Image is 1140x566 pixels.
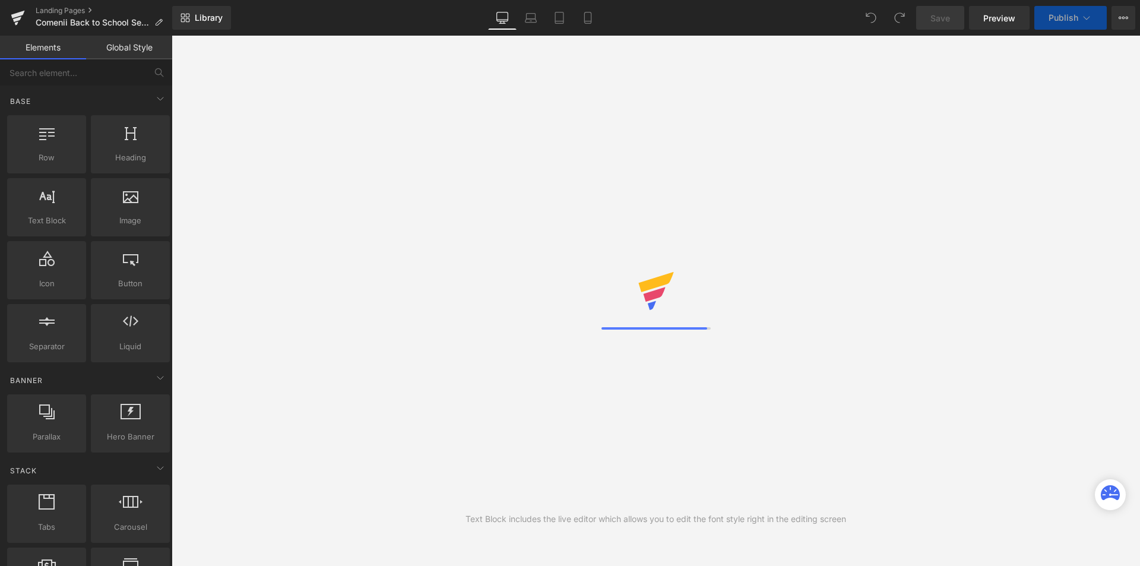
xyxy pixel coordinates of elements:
a: Preview [969,6,1030,30]
span: Banner [9,375,44,386]
span: Carousel [94,521,166,533]
a: Tablet [545,6,574,30]
span: Save [930,12,950,24]
span: Base [9,96,32,107]
span: Parallax [11,431,83,443]
span: Comenii Back to School Season [36,18,150,27]
span: Publish [1049,13,1078,23]
span: Row [11,151,83,164]
button: Redo [888,6,911,30]
button: Undo [859,6,883,30]
span: Icon [11,277,83,290]
a: Global Style [86,36,172,59]
a: Mobile [574,6,602,30]
a: New Library [172,6,231,30]
button: More [1111,6,1135,30]
span: Stack [9,465,38,476]
span: Tabs [11,521,83,533]
a: Landing Pages [36,6,172,15]
a: Laptop [517,6,545,30]
span: Text Block [11,214,83,227]
span: Liquid [94,340,166,353]
span: Separator [11,340,83,353]
div: Text Block includes the live editor which allows you to edit the font style right in the editing ... [465,513,846,526]
span: Hero Banner [94,431,166,443]
span: Image [94,214,166,227]
span: Heading [94,151,166,164]
span: Button [94,277,166,290]
span: Preview [983,12,1015,24]
span: Library [195,12,223,23]
a: Desktop [488,6,517,30]
button: Publish [1034,6,1107,30]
